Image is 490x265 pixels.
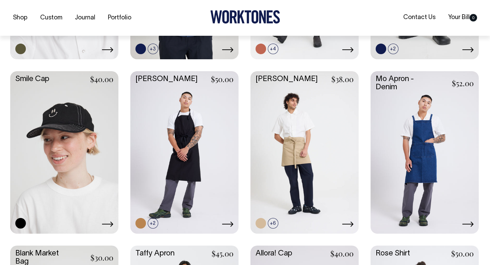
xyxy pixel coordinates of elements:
[148,44,158,54] span: +3
[401,12,438,23] a: Contact Us
[72,12,98,24] a: Journal
[388,44,398,54] span: +2
[445,12,480,23] a: Your Bill0
[268,44,278,54] span: +4
[148,218,158,229] span: +2
[105,12,134,24] a: Portfolio
[10,12,30,24] a: Shop
[470,14,477,21] span: 0
[37,12,65,24] a: Custom
[268,218,278,229] span: +6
